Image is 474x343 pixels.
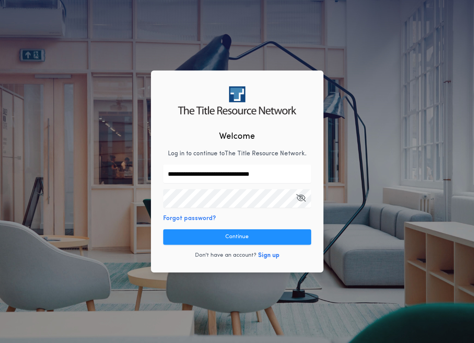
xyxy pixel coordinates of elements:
p: Don't have an account? [195,252,256,259]
img: logo [178,86,296,114]
h2: Welcome [219,130,255,143]
p: Log in to continue to The Title Resource Network . [168,149,307,158]
button: Sign up [258,251,280,260]
button: Forgot password? [163,214,216,223]
button: Continue [163,229,311,245]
